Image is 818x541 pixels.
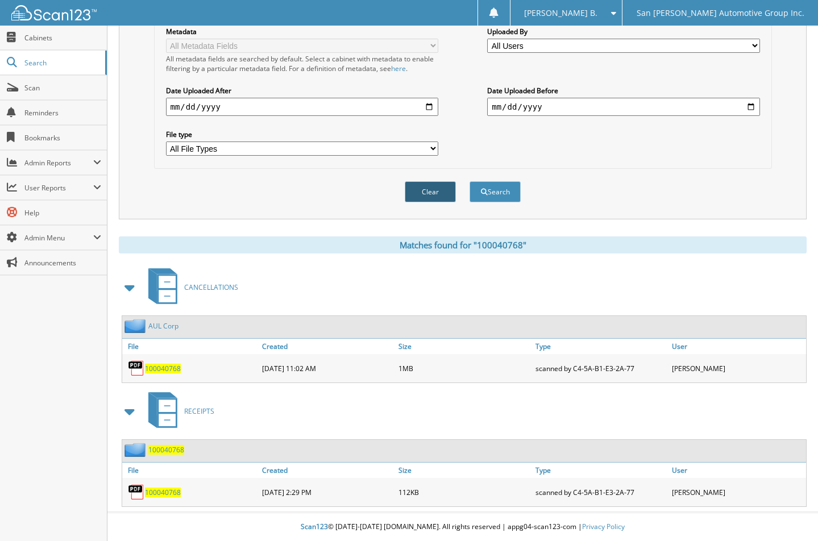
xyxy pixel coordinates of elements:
a: Created [259,339,396,354]
a: 100040768 [148,445,184,455]
a: Privacy Policy [582,522,625,531]
span: Bookmarks [24,133,101,143]
input: start [166,98,438,116]
span: Admin Reports [24,158,93,168]
div: scanned by C4-5A-B1-E3-2A-77 [533,357,670,380]
input: end [487,98,759,116]
div: All metadata fields are searched by default. Select a cabinet with metadata to enable filtering b... [166,54,438,73]
div: [PERSON_NAME] [669,481,806,503]
label: Date Uploaded After [166,86,438,95]
img: folder2.png [124,443,148,457]
span: San [PERSON_NAME] Automotive Group Inc. [637,10,804,16]
button: Search [470,181,521,202]
div: scanned by C4-5A-B1-E3-2A-77 [533,481,670,503]
label: Metadata [166,27,438,36]
div: 1MB [396,357,533,380]
a: File [122,463,259,478]
a: Size [396,339,533,354]
span: Announcements [24,258,101,268]
span: Cabinets [24,33,101,43]
a: File [122,339,259,354]
a: User [669,463,806,478]
span: Help [24,208,101,218]
span: CANCELLATIONS [184,282,238,292]
button: Clear [405,181,456,202]
a: AUL Corp [148,321,178,331]
span: Search [24,58,99,68]
a: 100040768 [145,488,181,497]
a: RECEIPTS [142,389,214,434]
span: Scan123 [301,522,328,531]
div: [PERSON_NAME] [669,357,806,380]
span: Scan [24,83,101,93]
a: Created [259,463,396,478]
img: PDF.png [128,360,145,377]
div: 112KB [396,481,533,503]
a: CANCELLATIONS [142,265,238,310]
div: Matches found for "100040768" [119,236,807,253]
div: © [DATE]-[DATE] [DOMAIN_NAME]. All rights reserved | appg04-scan123-com | [107,513,818,541]
img: scan123-logo-white.svg [11,5,97,20]
span: Reminders [24,108,101,118]
a: Type [533,339,670,354]
img: PDF.png [128,484,145,501]
a: Size [396,463,533,478]
span: Admin Menu [24,233,93,243]
a: User [669,339,806,354]
iframe: Chat Widget [761,486,818,541]
a: here [391,64,406,73]
div: [DATE] 11:02 AM [259,357,396,380]
a: 100040768 [145,364,181,373]
span: RECEIPTS [184,406,214,416]
div: [DATE] 2:29 PM [259,481,396,503]
a: Type [533,463,670,478]
span: User Reports [24,183,93,193]
label: Date Uploaded Before [487,86,759,95]
span: [PERSON_NAME] B. [524,10,597,16]
img: folder2.png [124,319,148,333]
label: Uploaded By [487,27,759,36]
label: File type [166,130,438,139]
